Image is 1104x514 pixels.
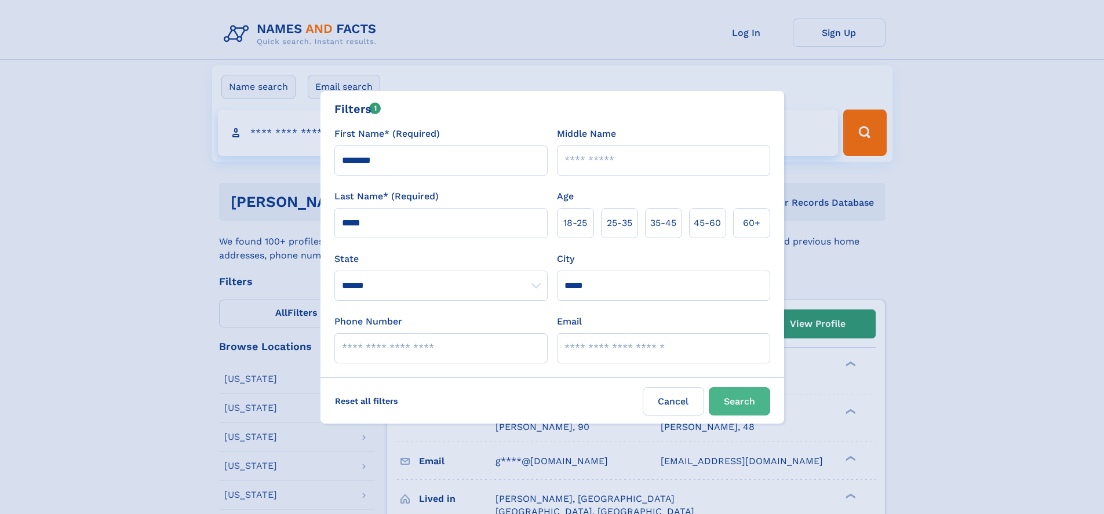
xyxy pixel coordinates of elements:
span: 25‑35 [607,216,632,230]
label: First Name* (Required) [334,127,440,141]
label: Email [557,315,582,329]
span: 35‑45 [650,216,676,230]
label: Last Name* (Required) [334,189,439,203]
label: Age [557,189,574,203]
span: 18‑25 [563,216,587,230]
label: City [557,252,574,266]
label: Cancel [643,387,704,415]
label: State [334,252,548,266]
span: 60+ [743,216,760,230]
span: 45‑60 [694,216,721,230]
label: Middle Name [557,127,616,141]
label: Phone Number [334,315,402,329]
button: Search [709,387,770,415]
div: Filters [334,100,381,118]
label: Reset all filters [327,387,406,415]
